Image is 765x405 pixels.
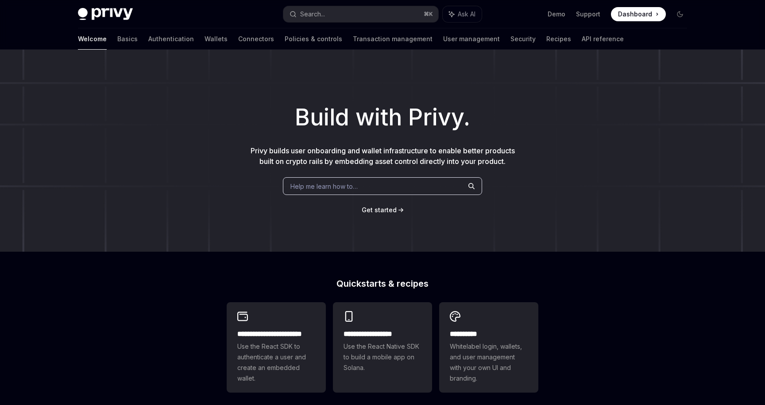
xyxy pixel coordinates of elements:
[439,302,538,393] a: **** *****Whitelabel login, wallets, and user management with your own UI and branding.
[362,206,397,214] span: Get started
[285,28,342,50] a: Policies & controls
[424,11,433,18] span: ⌘ K
[344,341,421,373] span: Use the React Native SDK to build a mobile app on Solana.
[251,146,515,166] span: Privy builds user onboarding and wallet infrastructure to enable better products built on crypto ...
[546,28,571,50] a: Recipes
[458,10,475,19] span: Ask AI
[238,28,274,50] a: Connectors
[148,28,194,50] a: Authentication
[450,341,528,384] span: Whitelabel login, wallets, and user management with your own UI and branding.
[548,10,565,19] a: Demo
[78,28,107,50] a: Welcome
[582,28,624,50] a: API reference
[290,182,358,191] span: Help me learn how to…
[237,341,315,384] span: Use the React SDK to authenticate a user and create an embedded wallet.
[205,28,228,50] a: Wallets
[117,28,138,50] a: Basics
[618,10,652,19] span: Dashboard
[576,10,600,19] a: Support
[362,206,397,214] a: Get started
[443,6,482,22] button: Ask AI
[283,6,438,22] button: Search...⌘K
[443,28,500,50] a: User management
[333,302,432,393] a: **** **** **** ***Use the React Native SDK to build a mobile app on Solana.
[227,279,538,288] h2: Quickstarts & recipes
[353,28,433,50] a: Transaction management
[78,8,133,20] img: dark logo
[300,9,325,19] div: Search...
[510,28,536,50] a: Security
[14,100,751,135] h1: Build with Privy.
[673,7,687,21] button: Toggle dark mode
[611,7,666,21] a: Dashboard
